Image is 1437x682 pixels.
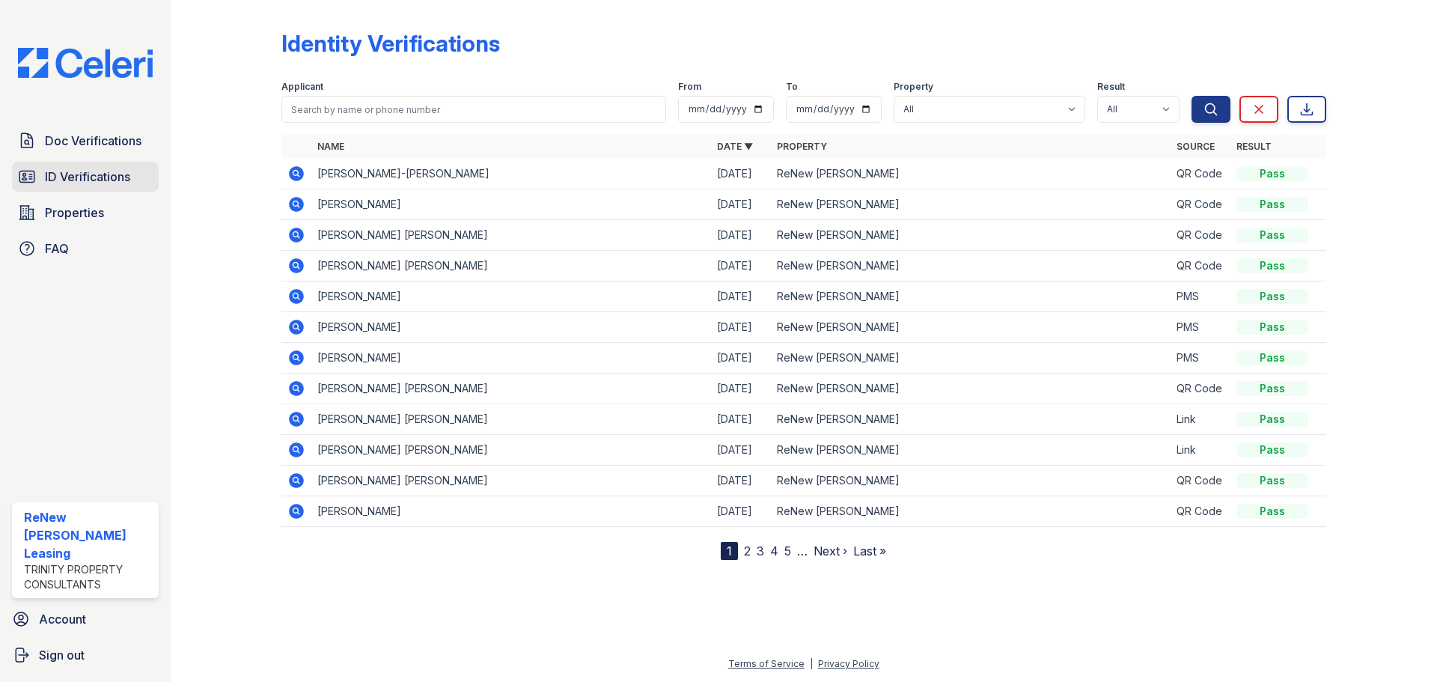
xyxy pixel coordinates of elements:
[1236,442,1308,457] div: Pass
[281,81,323,93] label: Applicant
[711,220,771,251] td: [DATE]
[711,281,771,312] td: [DATE]
[711,435,771,466] td: [DATE]
[1171,404,1230,435] td: Link
[717,141,753,152] a: Date ▼
[711,251,771,281] td: [DATE]
[728,658,805,669] a: Terms of Service
[771,466,1171,496] td: ReNew [PERSON_NAME]
[45,204,104,222] span: Properties
[1236,289,1308,304] div: Pass
[814,544,847,558] a: Next ›
[311,466,711,496] td: [PERSON_NAME] [PERSON_NAME]
[771,159,1171,189] td: ReNew [PERSON_NAME]
[311,435,711,466] td: [PERSON_NAME] [PERSON_NAME]
[311,251,711,281] td: [PERSON_NAME] [PERSON_NAME]
[771,251,1171,281] td: ReNew [PERSON_NAME]
[6,48,165,78] img: CE_Logo_Blue-a8612792a0a2168367f1c8372b55b34899dd931a85d93a1a3d3e32e68fde9ad4.png
[1236,228,1308,243] div: Pass
[771,281,1171,312] td: ReNew [PERSON_NAME]
[45,132,141,150] span: Doc Verifications
[1171,281,1230,312] td: PMS
[1236,473,1308,488] div: Pass
[757,544,764,558] a: 3
[711,374,771,404] td: [DATE]
[771,374,1171,404] td: ReNew [PERSON_NAME]
[784,544,791,558] a: 5
[1236,166,1308,181] div: Pass
[281,30,500,57] div: Identity Verifications
[1171,159,1230,189] td: QR Code
[1171,251,1230,281] td: QR Code
[39,610,86,628] span: Account
[1171,343,1230,374] td: PMS
[6,604,165,634] a: Account
[45,240,69,258] span: FAQ
[1236,141,1272,152] a: Result
[853,544,886,558] a: Last »
[721,542,738,560] div: 1
[818,658,879,669] a: Privacy Policy
[894,81,933,93] label: Property
[12,162,159,192] a: ID Verifications
[12,234,159,264] a: FAQ
[711,496,771,527] td: [DATE]
[1236,381,1308,396] div: Pass
[1171,189,1230,220] td: QR Code
[281,96,666,123] input: Search by name or phone number
[311,343,711,374] td: [PERSON_NAME]
[711,312,771,343] td: [DATE]
[311,189,711,220] td: [PERSON_NAME]
[1171,374,1230,404] td: QR Code
[1171,220,1230,251] td: QR Code
[12,126,159,156] a: Doc Verifications
[311,281,711,312] td: [PERSON_NAME]
[311,220,711,251] td: [PERSON_NAME] [PERSON_NAME]
[771,312,1171,343] td: ReNew [PERSON_NAME]
[786,81,798,93] label: To
[45,168,130,186] span: ID Verifications
[317,141,344,152] a: Name
[711,404,771,435] td: [DATE]
[1177,141,1215,152] a: Source
[711,466,771,496] td: [DATE]
[744,544,751,558] a: 2
[1236,197,1308,212] div: Pass
[24,508,153,562] div: ReNew [PERSON_NAME] Leasing
[311,312,711,343] td: [PERSON_NAME]
[797,542,808,560] span: …
[771,404,1171,435] td: ReNew [PERSON_NAME]
[711,159,771,189] td: [DATE]
[771,435,1171,466] td: ReNew [PERSON_NAME]
[6,640,165,670] a: Sign out
[311,496,711,527] td: [PERSON_NAME]
[24,562,153,592] div: Trinity Property Consultants
[1171,466,1230,496] td: QR Code
[311,159,711,189] td: [PERSON_NAME]-[PERSON_NAME]
[771,496,1171,527] td: ReNew [PERSON_NAME]
[1236,504,1308,519] div: Pass
[1236,258,1308,273] div: Pass
[1171,435,1230,466] td: Link
[12,198,159,228] a: Properties
[1236,320,1308,335] div: Pass
[39,646,85,664] span: Sign out
[311,404,711,435] td: [PERSON_NAME] [PERSON_NAME]
[771,189,1171,220] td: ReNew [PERSON_NAME]
[1171,496,1230,527] td: QR Code
[311,374,711,404] td: [PERSON_NAME] [PERSON_NAME]
[711,189,771,220] td: [DATE]
[1097,81,1125,93] label: Result
[770,544,778,558] a: 4
[1236,412,1308,427] div: Pass
[771,220,1171,251] td: ReNew [PERSON_NAME]
[810,658,813,669] div: |
[1236,350,1308,365] div: Pass
[771,343,1171,374] td: ReNew [PERSON_NAME]
[678,81,701,93] label: From
[777,141,827,152] a: Property
[1171,312,1230,343] td: PMS
[711,343,771,374] td: [DATE]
